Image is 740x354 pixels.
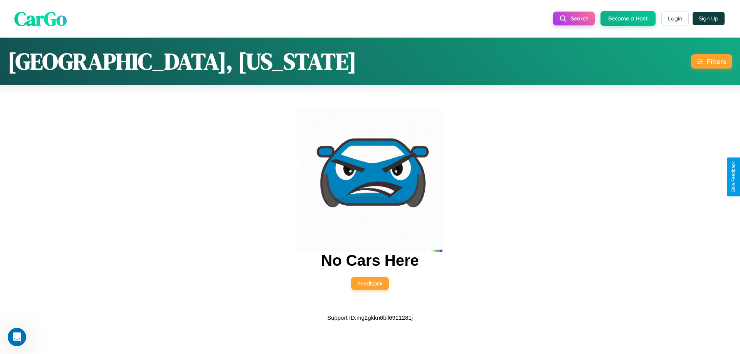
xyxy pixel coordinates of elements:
span: CarGo [14,5,67,32]
p: Support ID: mg2gkkn6bil6911281j [327,312,413,323]
iframe: Intercom live chat [8,328,26,346]
button: Become a Host [600,11,656,26]
span: Search [571,15,589,22]
button: Filters [691,54,732,69]
h2: No Cars Here [321,252,419,269]
img: car [298,107,442,252]
button: Search [553,12,595,25]
button: Sign Up [693,12,725,25]
button: Feedback [351,277,389,290]
button: Login [661,12,689,25]
div: Filters [707,57,726,65]
h1: [GEOGRAPHIC_DATA], [US_STATE] [8,45,357,77]
div: Give Feedback [731,161,736,193]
